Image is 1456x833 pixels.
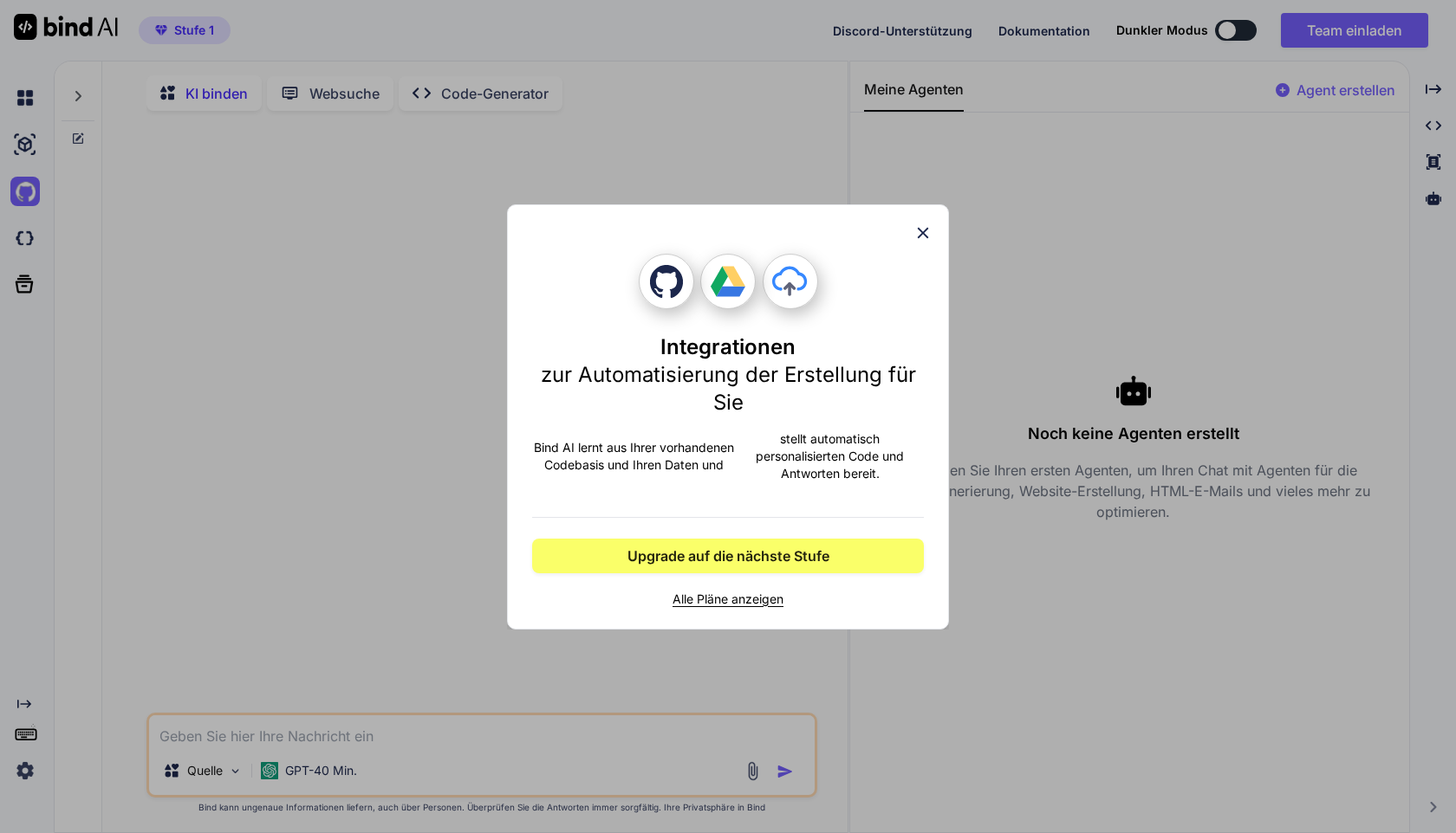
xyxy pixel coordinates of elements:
[756,431,904,481] font: stellt automatisch personalisierten Code und Antworten bereit.
[627,547,829,565] font: Upgrade auf die nächste Stufe
[534,440,734,472] font: Bind AI lernt aus Ihrer vorhandenen Codebasis und Ihren Daten und
[541,362,916,415] font: zur Automatisierung der Erstellung für Sie
[532,539,924,573] button: Upgrade auf die nächste Stufe
[660,334,796,359] font: Integrationen
[673,591,783,606] font: Alle Pläne anzeigen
